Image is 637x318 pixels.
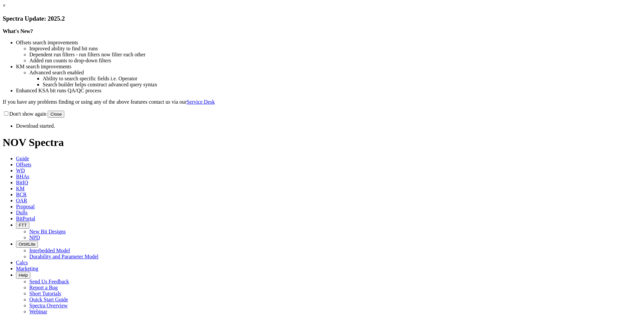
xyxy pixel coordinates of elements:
h3: Spectra Update: 2025.2 [3,15,634,22]
span: BHAs [16,174,29,179]
span: Guide [16,156,29,161]
span: FTT [19,223,27,228]
a: NPD [29,235,40,240]
span: Dulls [16,210,28,215]
span: Offsets [16,162,31,167]
li: Ability to search specific fields i.e. Operator [43,76,634,82]
span: WD [16,168,25,173]
span: BitIQ [16,180,28,185]
span: BitPortal [16,216,35,221]
li: Advanced search enabled [29,70,634,76]
span: Calcs [16,260,28,265]
a: Short Tutorials [29,291,61,296]
a: Durability and Parameter Model [29,254,99,259]
span: BCR [16,192,27,197]
input: Don't show again [4,111,8,116]
li: Offsets search improvements [16,40,634,46]
li: Added run counts to drop-down filters [29,58,634,64]
span: OAR [16,198,27,203]
span: Marketing [16,266,38,271]
strong: What's New? [3,28,33,34]
a: × [3,3,6,8]
h1: NOV Spectra [3,136,634,149]
li: Improved ability to find bit runs [29,46,634,52]
li: KM search improvements [16,64,634,70]
li: Enhanced KSA bit runs QA/QC process [16,88,634,94]
a: Interbedded Model [29,248,70,253]
span: KM [16,186,25,191]
a: Webinar [29,309,47,314]
span: Download started. [16,123,55,129]
button: Close [48,111,64,118]
span: OrbitLite [19,242,35,247]
a: Send Us Feedback [29,279,69,284]
span: Proposal [16,204,35,209]
a: Report a Bug [29,285,58,290]
li: Search builder helps construct advanced query syntax [43,82,634,88]
a: Quick Start Guide [29,297,68,302]
a: New Bit Designs [29,229,66,234]
p: If you have any problems finding or using any of the above features contact us via our [3,99,634,105]
span: Help [19,273,28,278]
li: Dependent run filters - run filters now filter each other [29,52,634,58]
a: Service Desk [187,99,215,105]
label: Don't show again [3,111,46,117]
a: Spectra Overview [29,303,68,308]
